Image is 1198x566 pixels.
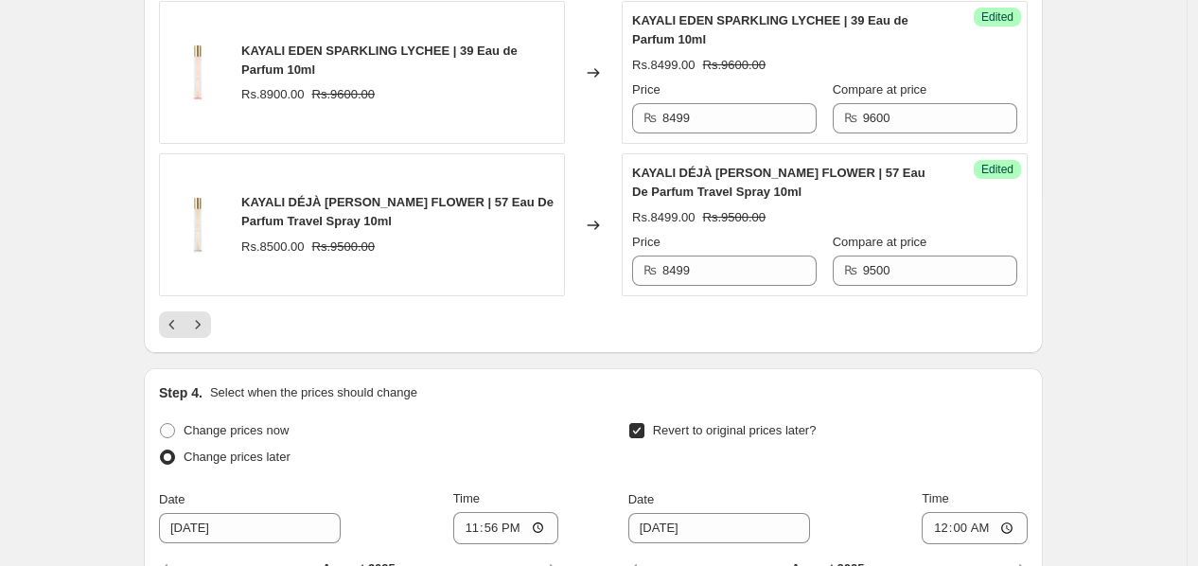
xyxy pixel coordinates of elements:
input: 12:00 [922,512,1028,544]
h2: Step 4. [159,383,203,402]
span: KAYALI DÉJÀ [PERSON_NAME] FLOWER | 57 Eau De Parfum Travel Spray 10ml [241,195,554,228]
span: ₨ [643,263,657,277]
span: KAYALI DÉJÀ [PERSON_NAME] FLOWER | 57 Eau De Parfum Travel Spray 10ml [632,166,925,199]
div: Rs.8499.00 [632,56,696,75]
strike: Rs.9600.00 [312,85,376,104]
img: IMG-2609_80x.jpg [169,44,226,101]
span: KAYALI EDEN SPARKLING LYCHEE | 39 Eau de Parfum 10ml [632,13,908,46]
span: Edited [981,9,1013,25]
span: ₨ [844,263,857,277]
nav: Pagination [159,311,211,338]
span: Compare at price [833,82,927,97]
span: Date [628,492,654,506]
strike: Rs.9600.00 [703,56,766,75]
span: Revert to original prices later? [653,423,817,437]
img: IMG-2614_80x.jpg [169,197,226,254]
span: Compare at price [833,235,927,249]
span: Price [632,235,661,249]
span: ₨ [643,111,657,125]
p: Select when the prices should change [210,383,417,402]
span: Change prices later [184,450,291,464]
input: 8/11/2025 [159,513,341,543]
input: 12:00 [453,512,559,544]
span: Time [922,491,948,505]
strike: Rs.9500.00 [312,238,376,256]
input: 8/11/2025 [628,513,810,543]
span: Edited [981,162,1013,177]
strike: Rs.9500.00 [703,208,766,227]
span: Change prices now [184,423,289,437]
span: KAYALI EDEN SPARKLING LYCHEE | 39 Eau de Parfum 10ml [241,44,518,77]
button: Next [185,311,211,338]
span: Date [159,492,185,506]
div: Rs.8500.00 [241,238,305,256]
span: Time [453,491,480,505]
button: Previous [159,311,185,338]
div: Rs.8499.00 [632,208,696,227]
span: ₨ [844,111,857,125]
span: Price [632,82,661,97]
div: Rs.8900.00 [241,85,305,104]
